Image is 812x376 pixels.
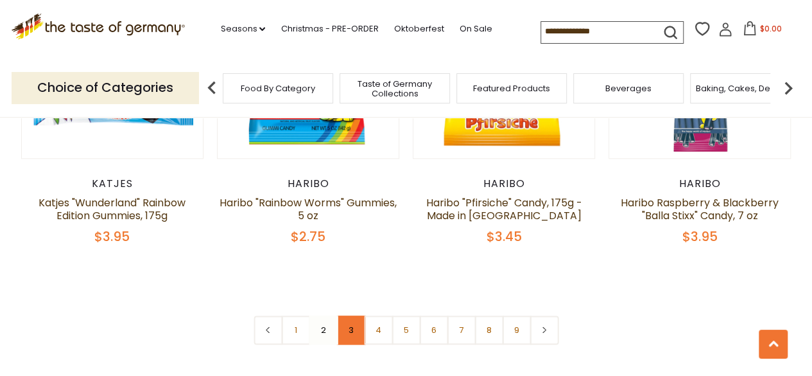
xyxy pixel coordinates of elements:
[343,79,446,98] a: Taste of Germany Collections
[459,22,492,36] a: On Sale
[220,195,397,223] a: Haribo "Rainbow Worms" Gummies, 5 oz
[199,75,225,101] img: previous arrow
[447,316,476,345] a: 7
[393,22,444,36] a: Oktoberfest
[336,316,365,345] a: 3
[39,195,186,223] a: Katjes "Wunderland" Rainbow Edition Gummies, 175g
[735,21,790,40] button: $0.00
[474,316,503,345] a: 8
[502,316,531,345] a: 9
[217,177,400,190] div: Haribo
[413,177,596,190] div: Haribo
[775,75,801,101] img: next arrow
[487,228,522,246] span: $3.45
[426,195,582,223] a: Haribo "Pfirsiche" Candy, 175g - Made in [GEOGRAPHIC_DATA]
[364,316,393,345] a: 4
[609,177,791,190] div: Haribo
[12,72,199,103] p: Choice of Categories
[241,84,315,93] a: Food By Category
[759,23,781,34] span: $0.00
[605,84,652,93] a: Beverages
[392,316,420,345] a: 5
[220,22,265,36] a: Seasons
[281,22,378,36] a: Christmas - PRE-ORDER
[94,228,130,246] span: $3.95
[21,177,204,190] div: Katjes
[291,228,325,246] span: $2.75
[281,316,310,345] a: 1
[473,84,550,93] a: Featured Products
[696,84,795,93] a: Baking, Cakes, Desserts
[682,228,718,246] span: $3.95
[621,195,779,223] a: Haribo Raspberry & Blackberry "Balla Stixx" Candy, 7 oz
[419,316,448,345] a: 6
